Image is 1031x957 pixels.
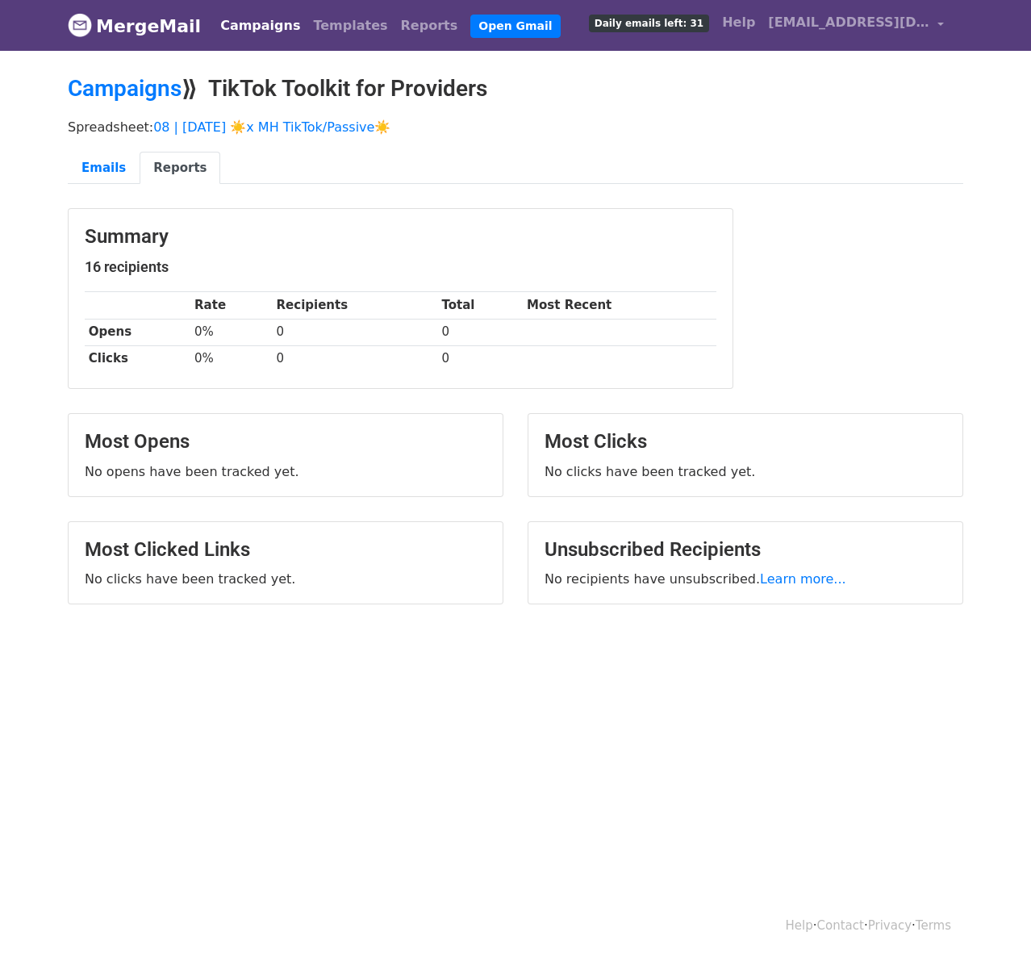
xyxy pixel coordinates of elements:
[273,292,438,319] th: Recipients
[768,13,929,32] span: [EMAIL_ADDRESS][DOMAIN_NAME]
[762,6,950,44] a: [EMAIL_ADDRESS][DOMAIN_NAME]
[523,292,716,319] th: Most Recent
[190,319,273,345] td: 0%
[85,570,486,587] p: No clicks have been tracked yet.
[190,292,273,319] th: Rate
[817,918,864,933] a: Contact
[85,345,190,372] th: Clicks
[470,15,560,38] a: Open Gmail
[545,430,946,453] h3: Most Clicks
[545,570,946,587] p: No recipients have unsubscribed.
[589,15,709,32] span: Daily emails left: 31
[438,319,524,345] td: 0
[68,13,92,37] img: MergeMail logo
[307,10,394,42] a: Templates
[760,571,846,587] a: Learn more...
[716,6,762,39] a: Help
[438,345,524,372] td: 0
[916,918,951,933] a: Terms
[545,538,946,562] h3: Unsubscribed Recipients
[68,9,201,43] a: MergeMail
[68,75,963,102] h2: ⟫ TikTok Toolkit for Providers
[85,538,486,562] h3: Most Clicked Links
[438,292,524,319] th: Total
[582,6,716,39] a: Daily emails left: 31
[273,345,438,372] td: 0
[394,10,465,42] a: Reports
[68,119,963,136] p: Spreadsheet:
[85,319,190,345] th: Opens
[68,152,140,185] a: Emails
[214,10,307,42] a: Campaigns
[85,430,486,453] h3: Most Opens
[85,463,486,480] p: No opens have been tracked yet.
[190,345,273,372] td: 0%
[545,463,946,480] p: No clicks have been tracked yet.
[868,918,912,933] a: Privacy
[273,319,438,345] td: 0
[786,918,813,933] a: Help
[68,75,182,102] a: Campaigns
[950,880,1031,957] iframe: Chat Widget
[140,152,220,185] a: Reports
[85,225,716,249] h3: Summary
[153,119,390,135] a: 08 | [DATE] ☀️x MH TikTok/Passive☀️
[85,258,716,276] h5: 16 recipients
